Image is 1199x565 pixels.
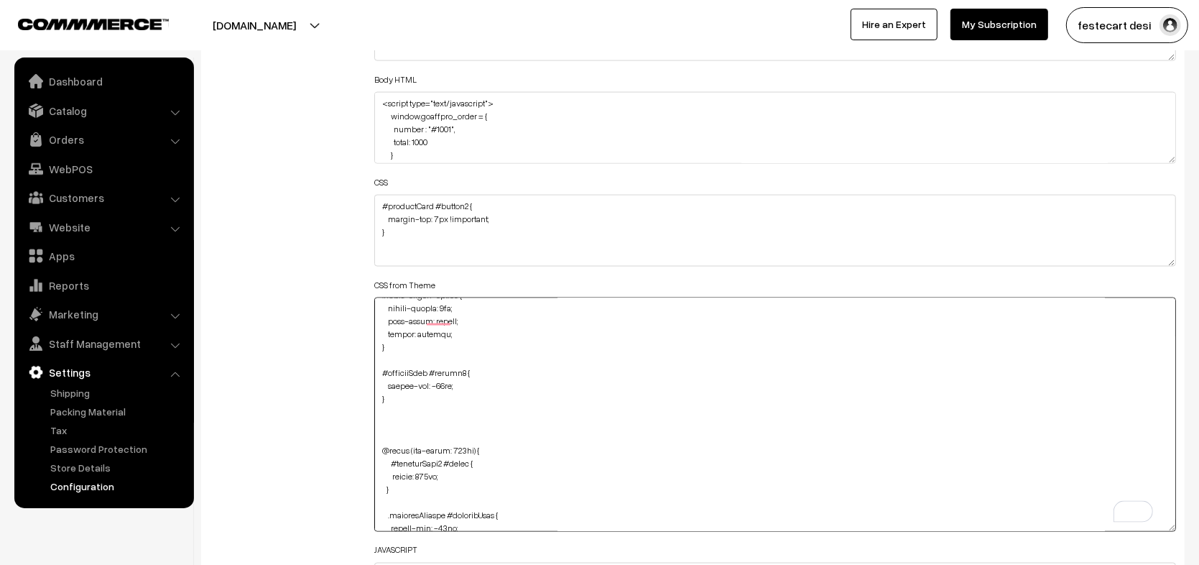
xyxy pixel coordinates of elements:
textarea: To enrich screen reader interactions, please activate Accessibility in Grammarly extension settings [374,298,1176,532]
a: Tax [47,423,189,438]
a: Orders [18,127,189,152]
a: Apps [18,243,189,269]
label: CSS from Theme [374,279,435,292]
label: CSS [374,176,388,189]
a: WebPOS [18,156,189,182]
button: [DOMAIN_NAME] [162,7,346,43]
a: Shipping [47,385,189,400]
a: Catalog [18,98,189,124]
a: Configuration [47,479,189,494]
label: Body HTML [374,73,417,86]
textarea: #productCard #button2 { margin-top: 7px !important; } [374,195,1176,267]
a: Password Protection [47,441,189,456]
button: festecart desi [1066,7,1188,43]
a: Customers [18,185,189,211]
a: Website [18,214,189,240]
a: Store Details [47,460,189,475]
a: My Subscription [950,9,1048,40]
a: Settings [18,359,189,385]
label: JAVASCRIPT [374,544,417,557]
img: COMMMERCE [18,19,169,29]
img: user [1159,14,1181,36]
textarea: <script type="text/javascript"> window.goaffpro_order = { number : "#1001", total: 1000 } if(type... [374,92,1176,164]
a: Marketing [18,301,189,327]
a: COMMMERCE [18,14,144,32]
a: Staff Management [18,331,189,357]
a: Reports [18,272,189,298]
a: Dashboard [18,68,189,94]
a: Hire an Expert [851,9,938,40]
a: Packing Material [47,404,189,419]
